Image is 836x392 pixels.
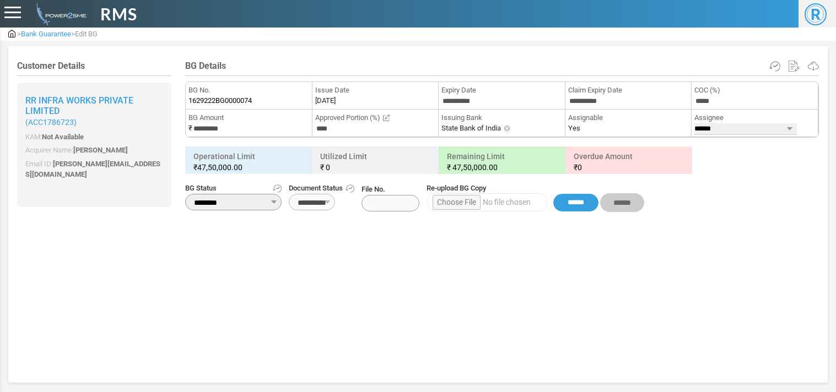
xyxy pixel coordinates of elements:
img: Edit [383,115,390,121]
a: Get Status History [273,183,282,194]
span: Re-upload BG Copy [427,183,644,194]
span: [PERSON_NAME][EMAIL_ADDRESS][DOMAIN_NAME] [25,160,160,179]
label: State Bank of India [441,123,501,134]
small: ( ) [25,118,163,127]
span: File No. [362,184,419,211]
span: BG Amount [188,112,309,123]
span: 47,50,000.00 [197,163,242,172]
label: Yes [568,123,580,134]
span: BG Status [185,183,282,194]
span: Assignable [568,112,689,123]
label: [DATE] [315,95,336,106]
a: Get Document History [346,183,354,194]
span: Assignee [694,112,815,123]
h6: Utilized Limit [315,149,436,175]
span: Edit BG [75,30,98,38]
span: Rr Infra Works Private Limited [25,95,133,116]
span: Issuing Bank [441,112,562,123]
span: COC (%) [694,85,815,96]
span: 0 [326,163,330,172]
h4: BG Details [185,61,819,71]
span: RMS [100,2,137,26]
span: Approved Portion (%) [315,112,436,123]
h4: Customer Details [17,61,171,71]
h6: Overdue Amount [568,149,689,175]
small: ₹ [193,162,304,173]
span: 47,50,000.00 [452,163,498,172]
h6: Operational Limit [188,149,309,175]
span: 1629222BG0000074 [188,95,252,106]
span: Claim Expiry Date [568,85,689,96]
span: ₹ [320,163,324,172]
span: Document Status [289,183,354,194]
span: ₹ [447,163,451,172]
p: Acquirer Name: [25,145,163,156]
img: admin [32,3,87,25]
img: Info [503,124,511,133]
h6: Remaining Limit [441,149,563,175]
img: admin [8,30,15,37]
p: Email ID: [25,159,163,180]
span: [PERSON_NAME] [73,146,128,154]
span: Not Available [42,133,84,141]
span: BG No. [188,85,309,96]
span: ₹ [574,163,578,172]
span: Issue Date [315,85,436,96]
span: ACC1786723 [28,118,74,127]
span: R [805,3,827,25]
span: Expiry Date [441,85,562,96]
li: ₹ [186,110,312,137]
p: KAM: [25,132,163,143]
span: Bank Guarantee [21,30,71,38]
small: 0 [574,162,684,173]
